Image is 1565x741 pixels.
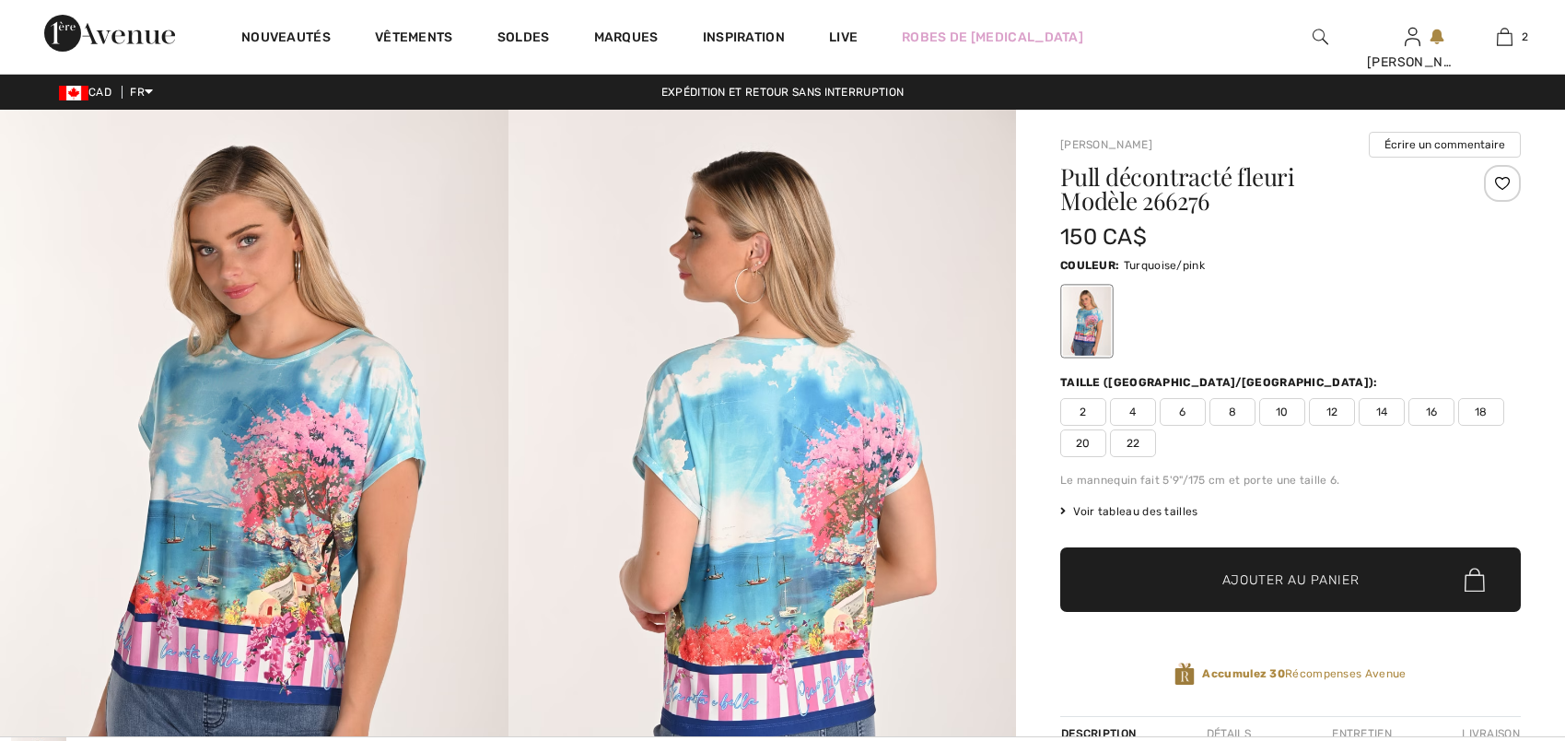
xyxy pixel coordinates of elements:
a: Live [829,28,858,47]
button: Écrire un commentaire [1369,132,1521,158]
span: CAD [59,86,119,99]
a: Nouveautés [241,29,331,49]
img: Mes infos [1405,26,1420,48]
span: 12 [1309,398,1355,426]
span: Inspiration [703,29,785,49]
div: [PERSON_NAME] [1367,53,1457,72]
span: 8 [1209,398,1256,426]
img: 1ère Avenue [44,15,175,52]
img: Bag.svg [1465,568,1485,592]
strong: Accumulez 30 [1202,667,1285,680]
span: 6 [1160,398,1206,426]
span: Voir tableau des tailles [1060,503,1198,520]
a: [PERSON_NAME] [1060,138,1152,151]
a: Se connecter [1405,28,1420,45]
img: Canadian Dollar [59,86,88,100]
div: Turquoise/pink [1063,287,1111,356]
a: Vêtements [375,29,453,49]
span: 22 [1110,429,1156,457]
span: 14 [1359,398,1405,426]
span: 18 [1458,398,1504,426]
div: Le mannequin fait 5'9"/175 cm et porte une taille 6. [1060,472,1521,488]
span: 20 [1060,429,1106,457]
a: Soldes [497,29,550,49]
img: Mon panier [1497,26,1512,48]
img: Récompenses Avenue [1174,662,1195,687]
span: Ajouter au panier [1222,570,1360,590]
span: 2 [1522,29,1528,45]
span: FR [130,86,153,99]
a: 2 [1459,26,1549,48]
div: Taille ([GEOGRAPHIC_DATA]/[GEOGRAPHIC_DATA]): [1060,374,1382,391]
a: Robes de [MEDICAL_DATA] [902,28,1083,47]
button: Ajouter au panier [1060,547,1521,612]
a: Marques [594,29,659,49]
img: recherche [1313,26,1328,48]
span: 10 [1259,398,1305,426]
h1: Pull décontracté fleuri Modèle 266276 [1060,165,1444,213]
span: 150 CA$ [1060,224,1147,250]
span: Turquoise/pink [1124,259,1205,272]
span: 4 [1110,398,1156,426]
span: 16 [1408,398,1454,426]
span: Couleur: [1060,259,1119,272]
span: Récompenses Avenue [1202,665,1406,682]
span: 2 [1060,398,1106,426]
